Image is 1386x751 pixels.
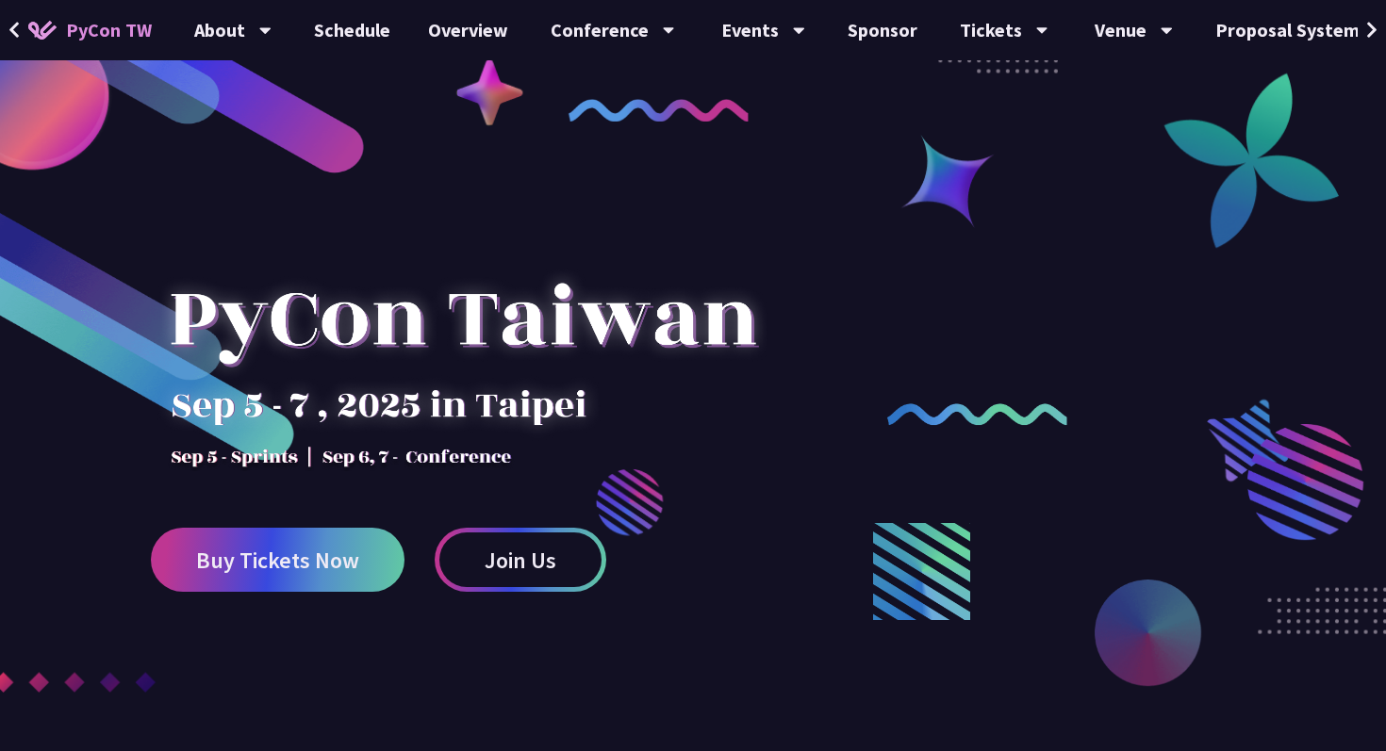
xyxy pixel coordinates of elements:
[66,16,152,44] span: PyCon TW
[435,528,606,592] a: Join Us
[151,528,404,592] a: Buy Tickets Now
[28,21,57,40] img: Home icon of PyCon TW 2025
[485,548,556,572] span: Join Us
[569,99,749,122] img: curly-1.ebdbada.png
[196,548,359,572] span: Buy Tickets Now
[9,7,171,54] a: PyCon TW
[887,403,1067,426] img: curly-2.e802c9f.png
